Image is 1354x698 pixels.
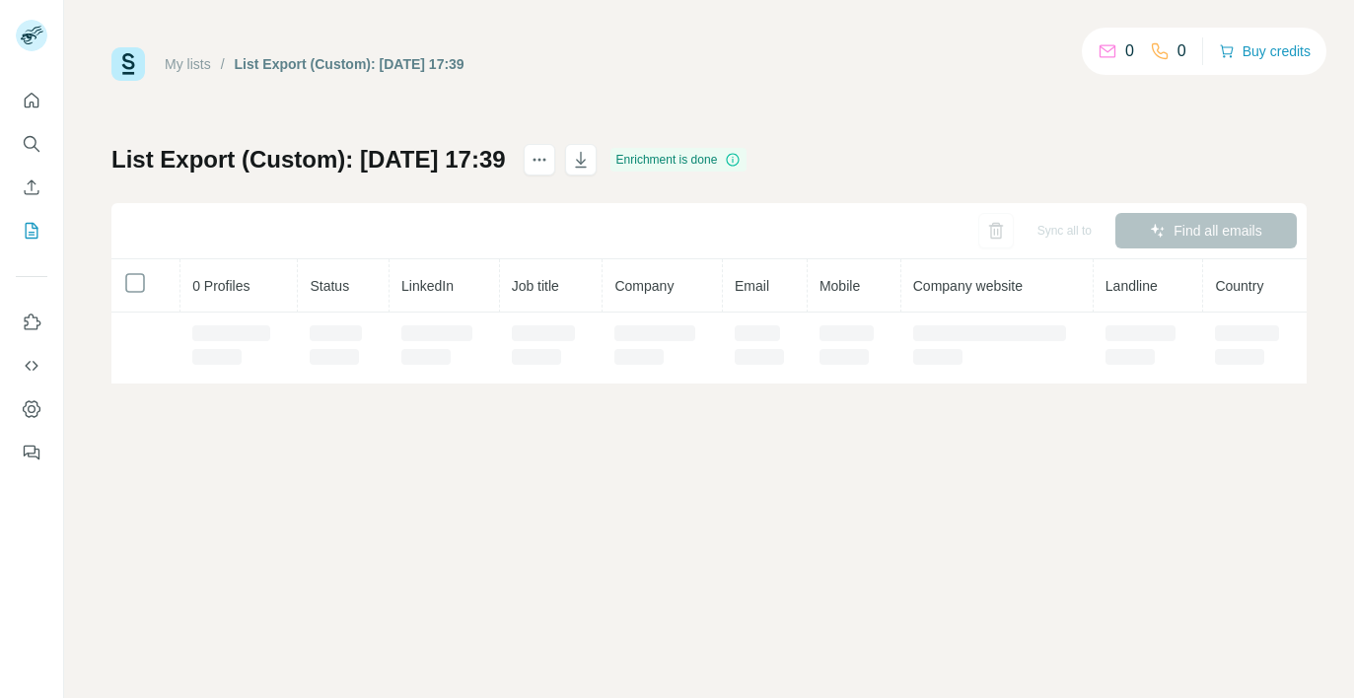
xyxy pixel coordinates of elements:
[610,148,748,172] div: Enrichment is done
[111,144,506,175] h1: List Export (Custom): [DATE] 17:39
[1177,39,1186,63] p: 0
[524,144,555,175] button: actions
[1215,278,1263,294] span: Country
[16,126,47,162] button: Search
[820,278,860,294] span: Mobile
[401,278,454,294] span: LinkedIn
[16,435,47,470] button: Feedback
[310,278,349,294] span: Status
[192,278,249,294] span: 0 Profiles
[512,278,559,294] span: Job title
[16,83,47,118] button: Quick start
[165,56,211,72] a: My lists
[16,305,47,340] button: Use Surfe on LinkedIn
[16,391,47,427] button: Dashboard
[16,213,47,248] button: My lists
[614,278,674,294] span: Company
[1219,37,1311,65] button: Buy credits
[735,278,769,294] span: Email
[221,54,225,74] li: /
[1105,278,1158,294] span: Landline
[1125,39,1134,63] p: 0
[111,47,145,81] img: Surfe Logo
[913,278,1023,294] span: Company website
[16,348,47,384] button: Use Surfe API
[235,54,464,74] div: List Export (Custom): [DATE] 17:39
[16,170,47,205] button: Enrich CSV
